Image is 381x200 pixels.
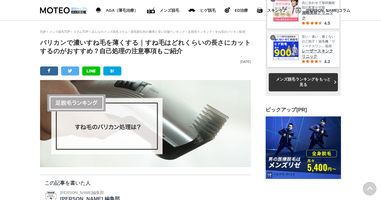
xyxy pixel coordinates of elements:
a: 脱毛部位別の費用と安い店舗ランキング [131,30,185,33]
span: ED治療 [235,8,248,12]
span: [PERSON_NAME]編集部 [60,190,104,195]
span: 安い・速い・痛くないの三拍子！脱毛機「ヴィーナスワン」採用 [302,35,335,48]
span: [PERSON_NAME]コラム [306,8,350,12]
a: コラムTOP [73,30,88,33]
a: レーザースキンクリニック 安い・速い・痛くないの三拍子！脱毛機「ヴィーナスワン」採用 レーザースキンクリニック 4.2 [273,35,335,64]
span: 湘南美容クリニック [302,10,335,21]
img: レーザースキンクリニック [273,35,298,60]
img: B! [111,69,114,72]
img: PAGE UP [363,182,376,195]
a: みんなのMOTEOコラム [PERSON_NAME]コラム [296,6,350,14]
span: 4.2 [324,59,330,64]
img: メンズ脱毛 [188,9,195,12]
span: AGA（薄毛治療） [106,8,138,12]
a: みんなのメンズ脱毛コラム [92,30,128,33]
p: [DATE] [40,60,251,63]
span: 4.5 [324,21,330,26]
img: みんなのMOTEOコラム [296,8,301,13]
span: レーザースキンクリニック [302,48,335,59]
img: LINE [87,69,95,72]
a: TOP [40,30,46,34]
a: メンズ脱毛ランキングをもっと見る [269,73,338,91]
a: メンズ脱毛 ヒゲ脱毛 [188,7,216,14]
span: メンズ脱毛 [160,8,179,12]
a: AGA（薄毛治療） AGA（薄毛治療） [96,6,138,14]
a: スキンケア [257,6,287,14]
a: ED（勃起不全）治療 メンズ脱毛 [147,6,179,15]
h1: バリカンで濃いすね毛を薄くする｜すね毛はどれくらいの長さにカットするのがおすすめ？自己処理の注意事項もご紹介 [40,38,251,55]
a: ヒゲ脱毛 ED治療 [225,6,248,14]
h3: ピックアップ[PR] [266,106,341,113]
img: ED（勃起不全）治療 [147,7,155,14]
img: ヒゲ脱毛 [225,8,230,13]
li: すね毛のバリカン処理 [213,30,245,34]
img: すね毛のバリカン処理は？ [40,80,251,167]
span: ヒゲ脱毛 [200,8,216,12]
img: MOTEO DATSUMOU [40,7,87,14]
img: AGA（薄毛治療） [96,8,101,13]
p: この記事を書いた人 [45,180,246,186]
span: スキンケア [267,8,287,12]
a: 足脱毛ランキング [188,30,212,33]
img: 総合トップへ [71,7,87,10]
a: メンズ脱毛TOP [49,30,70,33]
